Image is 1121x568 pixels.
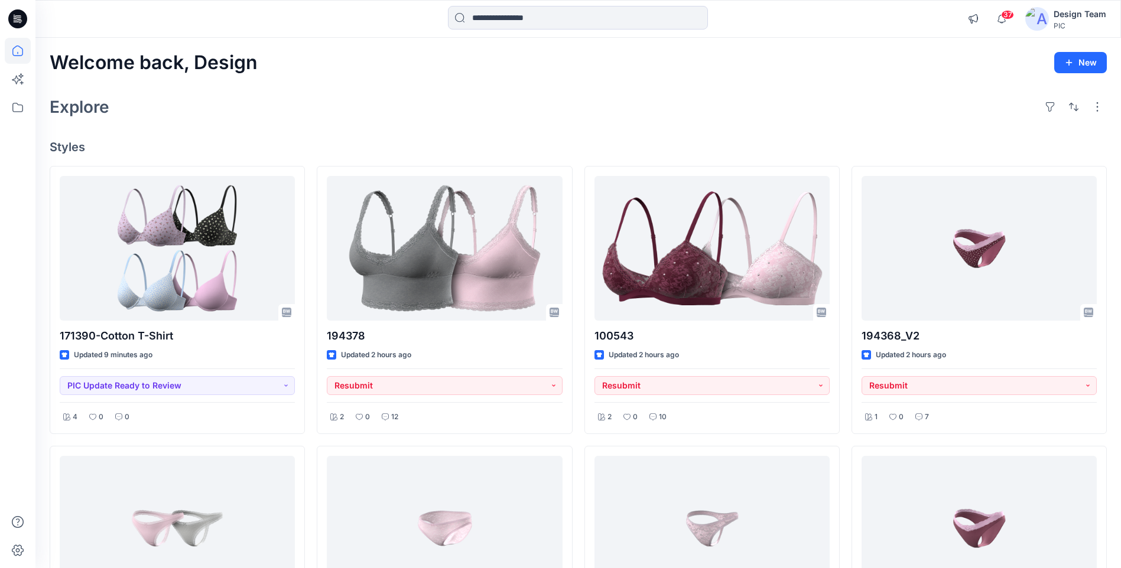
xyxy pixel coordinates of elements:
p: 12 [391,411,398,423]
h2: Welcome back, Design [50,52,258,74]
p: 10 [659,411,667,423]
p: 2 [607,411,612,423]
p: 0 [365,411,370,423]
button: New [1054,52,1107,73]
div: PIC [1054,21,1106,30]
span: 37 [1001,10,1014,19]
p: 100543 [594,328,830,344]
p: 7 [925,411,929,423]
p: 1 [875,411,878,423]
p: Updated 2 hours ago [609,349,679,361]
p: 4 [73,411,77,423]
h4: Styles [50,140,1107,154]
p: 194378 [327,328,562,344]
p: 2 [340,411,344,423]
h2: Explore [50,97,109,116]
p: 0 [633,411,638,423]
a: 194378 [327,176,562,321]
a: 171390-Cotton T-Shirt [60,176,295,321]
p: Updated 9 minutes ago [74,349,152,361]
p: 0 [125,411,129,423]
p: 0 [899,411,904,423]
p: Updated 2 hours ago [876,349,946,361]
p: 194368_V2 [862,328,1097,344]
div: Design Team [1054,7,1106,21]
p: Updated 2 hours ago [341,349,411,361]
p: 0 [99,411,103,423]
a: 194368_V2 [862,176,1097,321]
img: avatar [1025,7,1049,31]
p: 171390-Cotton T-Shirt [60,328,295,344]
a: 100543 [594,176,830,321]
